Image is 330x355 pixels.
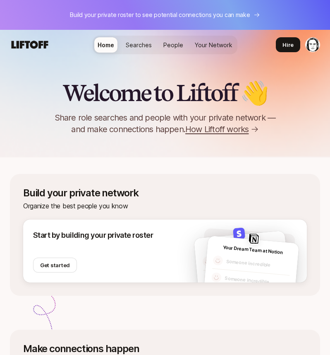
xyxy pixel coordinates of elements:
span: Your Dream Team at Notion [223,244,283,256]
a: Your Network [191,37,236,53]
img: default-avatar.svg [202,256,213,267]
span: Hire [282,41,294,49]
img: 882c380d_1f47_4f86_9ece_71de6d7ea5ba.jpg [248,232,260,245]
img: default-avatar.svg [203,273,214,284]
p: Build your private roster to see potential connections you can make [70,10,250,20]
button: Chris Andrews [305,37,320,52]
p: Organize the best people you know [23,200,307,211]
span: Your Network [195,41,232,49]
img: default-avatar.svg [213,255,223,266]
img: 2b728d15_dfec_4a50_a887_651285096614.jpg [233,227,245,240]
span: How Liftoff works [185,123,249,135]
span: People [163,41,183,49]
p: Make connections happen [23,343,307,355]
button: Hire [276,37,300,52]
p: Share role searches and people with your private network — and make connections happen. [41,112,289,135]
p: Build your private network [23,187,307,199]
h2: Welcome to Liftoff 👋 [62,80,268,105]
a: How Liftoff works [185,123,258,135]
p: Someone incredible [225,275,289,288]
img: default-avatar.svg [211,272,222,283]
p: Someone incredible [226,258,291,271]
a: Searches [122,37,155,53]
span: Home [98,41,114,49]
p: Start by building your private roster [33,229,153,241]
span: Searches [126,41,152,49]
a: People [160,37,187,53]
img: Chris Andrews [306,38,320,52]
button: Get started [33,258,77,273]
a: Home [94,37,117,53]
